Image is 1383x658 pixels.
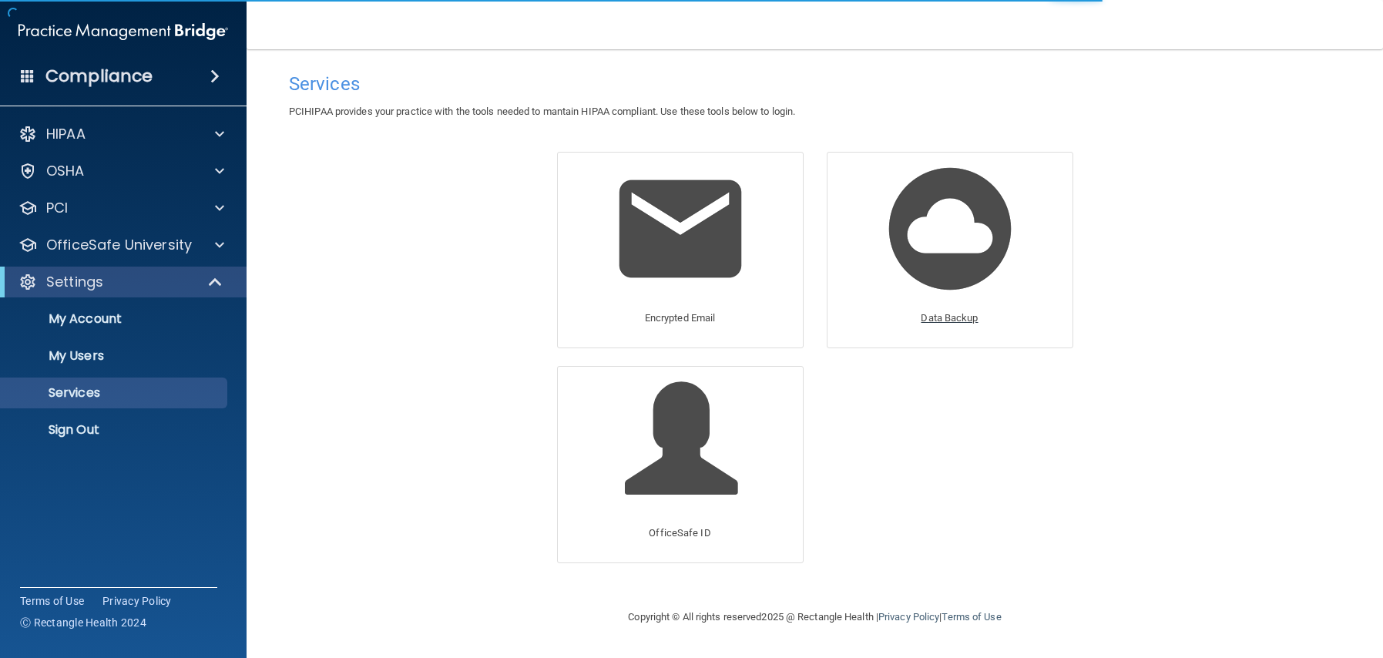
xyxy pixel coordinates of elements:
a: HIPAA [18,125,224,143]
a: PCI [18,199,224,217]
a: OSHA [18,162,224,180]
p: My Users [10,348,220,364]
a: Privacy Policy [102,593,172,609]
a: Encrypted Email Encrypted Email [557,152,804,348]
img: Encrypted Email [607,156,754,302]
p: OfficeSafe University [46,236,192,254]
img: PMB logo [18,16,228,47]
h4: Compliance [45,65,153,87]
a: Terms of Use [942,611,1001,623]
p: OfficeSafe ID [649,524,710,542]
a: Terms of Use [20,593,84,609]
p: Sign Out [10,422,220,438]
div: Copyright © All rights reserved 2025 @ Rectangle Health | | [534,593,1096,642]
span: PCIHIPAA provides your practice with the tools needed to mantain HIPAA compliant. Use these tools... [289,106,795,117]
p: My Account [10,311,220,327]
a: Data Backup Data Backup [827,152,1073,348]
img: Data Backup [877,156,1023,302]
p: PCI [46,199,68,217]
a: Privacy Policy [878,611,939,623]
p: Encrypted Email [645,309,716,327]
p: Services [10,385,220,401]
p: Settings [46,273,103,291]
p: HIPAA [46,125,86,143]
p: Data Backup [921,309,978,327]
h4: Services [289,74,1341,94]
span: Ⓒ Rectangle Health 2024 [20,615,146,630]
p: OSHA [46,162,85,180]
a: OfficeSafe ID [557,366,804,562]
a: OfficeSafe University [18,236,224,254]
a: Settings [18,273,223,291]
